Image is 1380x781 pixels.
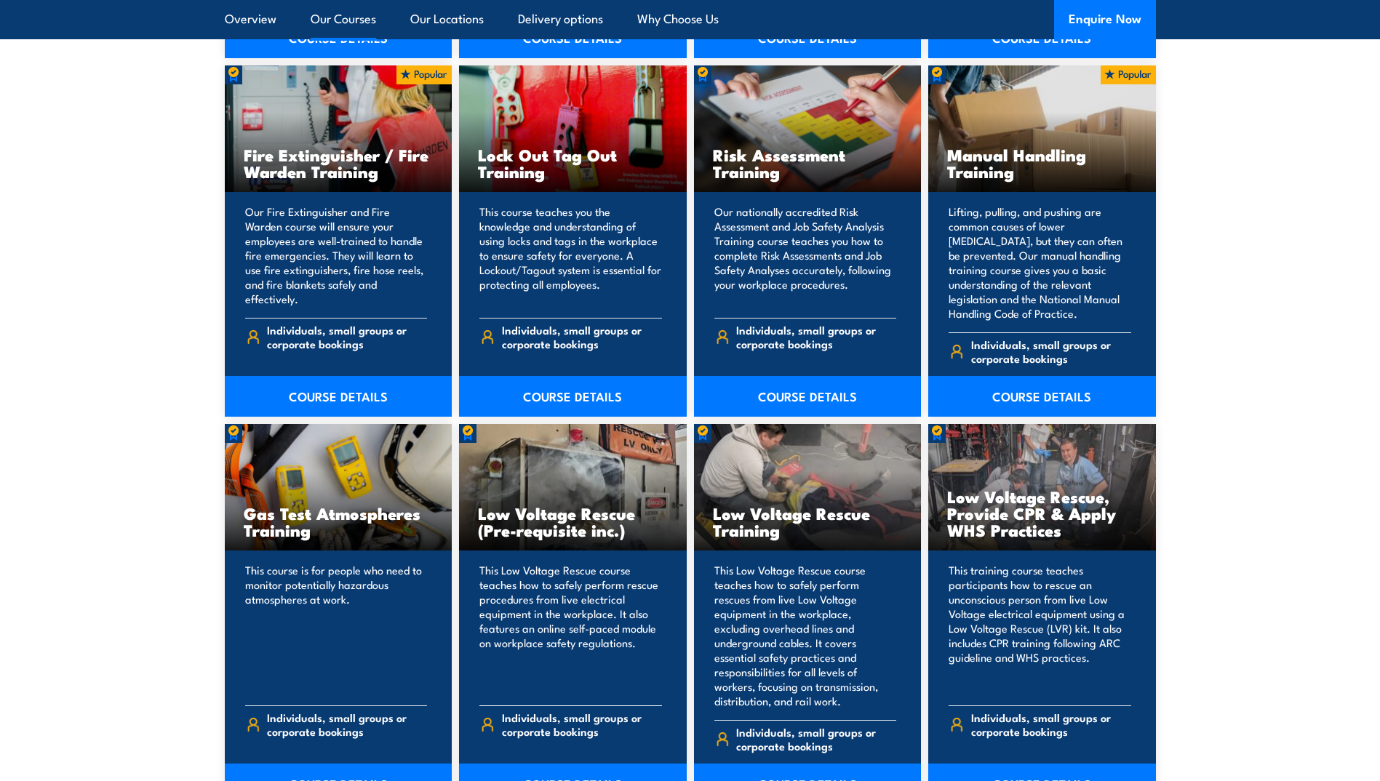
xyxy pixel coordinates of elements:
[459,376,687,417] a: COURSE DETAILS
[713,146,903,180] h3: Risk Assessment Training
[478,146,668,180] h3: Lock Out Tag Out Training
[244,505,434,538] h3: Gas Test Atmospheres Training
[947,146,1137,180] h3: Manual Handling Training
[244,146,434,180] h3: Fire Extinguisher / Fire Warden Training
[971,710,1131,738] span: Individuals, small groups or corporate bookings
[949,563,1131,694] p: This training course teaches participants how to rescue an unconscious person from live Low Volta...
[479,563,662,694] p: This Low Voltage Rescue course teaches how to safely perform rescue procedures from live electric...
[714,204,897,306] p: Our nationally accredited Risk Assessment and Job Safety Analysis Training course teaches you how...
[245,563,428,694] p: This course is for people who need to monitor potentially hazardous atmospheres at work.
[949,204,1131,321] p: Lifting, pulling, and pushing are common causes of lower [MEDICAL_DATA], but they can often be pr...
[225,376,452,417] a: COURSE DETAILS
[267,710,427,738] span: Individuals, small groups or corporate bookings
[736,323,896,351] span: Individuals, small groups or corporate bookings
[694,376,922,417] a: COURSE DETAILS
[479,204,662,306] p: This course teaches you the knowledge and understanding of using locks and tags in the workplace ...
[502,323,662,351] span: Individuals, small groups or corporate bookings
[947,488,1137,538] h3: Low Voltage Rescue, Provide CPR & Apply WHS Practices
[928,376,1156,417] a: COURSE DETAILS
[713,505,903,538] h3: Low Voltage Rescue Training
[267,323,427,351] span: Individuals, small groups or corporate bookings
[714,563,897,708] p: This Low Voltage Rescue course teaches how to safely perform rescues from live Low Voltage equipm...
[502,710,662,738] span: Individuals, small groups or corporate bookings
[971,337,1131,365] span: Individuals, small groups or corporate bookings
[478,505,668,538] h3: Low Voltage Rescue (Pre-requisite inc.)
[245,204,428,306] p: Our Fire Extinguisher and Fire Warden course will ensure your employees are well-trained to handl...
[736,725,896,753] span: Individuals, small groups or corporate bookings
